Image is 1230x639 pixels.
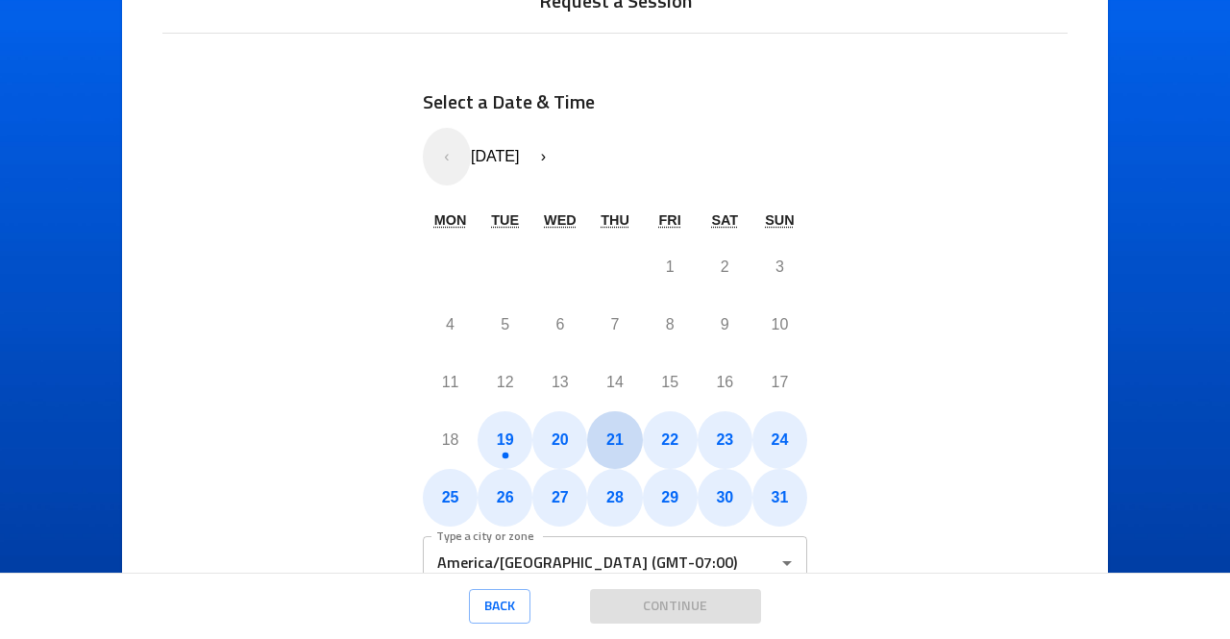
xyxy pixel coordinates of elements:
[478,411,532,469] button: August 19, 2025
[711,212,738,228] abbr: Saturday
[752,354,807,411] button: August 17, 2025
[587,469,642,527] button: August 28, 2025
[643,411,698,469] button: August 22, 2025
[478,296,532,354] button: August 5, 2025
[606,431,624,448] abbr: August 21, 2025
[698,296,752,354] button: August 9, 2025
[497,489,514,505] abbr: August 26, 2025
[772,316,789,332] abbr: August 10, 2025
[497,374,514,390] abbr: August 12, 2025
[659,212,681,228] abbr: Friday
[698,238,752,296] button: August 2, 2025
[442,489,459,505] abbr: August 25, 2025
[423,411,478,469] button: August 18, 2025
[423,296,478,354] button: August 4, 2025
[544,212,577,228] abbr: Wednesday
[666,258,675,275] abbr: August 1, 2025
[532,469,587,527] button: August 27, 2025
[552,431,569,448] abbr: August 20, 2025
[423,469,478,527] button: August 25, 2025
[442,431,459,448] abbr: August 18, 2025
[469,589,530,625] button: Back
[716,431,733,448] abbr: August 23, 2025
[423,128,471,185] button: ‹
[716,374,733,390] abbr: August 16, 2025
[716,489,733,505] abbr: August 30, 2025
[601,212,629,228] abbr: Thursday
[552,374,569,390] abbr: August 13, 2025
[661,431,678,448] abbr: August 22, 2025
[643,238,698,296] button: August 1, 2025
[587,354,642,411] button: August 14, 2025
[752,411,807,469] button: August 24, 2025
[752,296,807,354] button: August 10, 2025
[661,489,678,505] abbr: August 29, 2025
[555,316,564,332] abbr: August 6, 2025
[552,489,569,505] abbr: August 27, 2025
[587,296,642,354] button: August 7, 2025
[666,316,675,332] abbr: August 8, 2025
[772,374,789,390] abbr: August 17, 2025
[752,469,807,527] button: August 31, 2025
[606,374,624,390] abbr: August 14, 2025
[643,469,698,527] button: August 29, 2025
[643,296,698,354] button: August 8, 2025
[698,354,752,411] button: August 16, 2025
[611,316,620,332] abbr: August 7, 2025
[501,316,509,332] abbr: August 5, 2025
[721,258,729,275] abbr: August 2, 2025
[478,469,532,527] button: August 26, 2025
[434,212,467,228] abbr: Monday
[587,411,642,469] button: August 21, 2025
[606,489,624,505] abbr: August 28, 2025
[772,431,789,448] abbr: August 24, 2025
[752,238,807,296] button: August 3, 2025
[643,354,698,411] button: August 15, 2025
[698,469,752,527] button: August 30, 2025
[661,374,678,390] abbr: August 15, 2025
[532,296,587,354] button: August 6, 2025
[721,316,729,332] abbr: August 9, 2025
[497,431,514,448] abbr: August 19, 2025
[491,212,519,228] abbr: Tuesday
[765,212,794,228] abbr: Sunday
[532,354,587,411] button: August 13, 2025
[442,374,459,390] abbr: August 11, 2025
[423,354,478,411] button: August 11, 2025
[774,550,800,577] button: Open
[484,595,515,619] span: Back
[423,87,807,118] h6: Select a Date & Time
[478,354,532,411] button: August 12, 2025
[698,411,752,469] button: August 23, 2025
[772,489,789,505] abbr: August 31, 2025
[775,258,784,275] abbr: August 3, 2025
[532,411,587,469] button: August 20, 2025
[519,128,567,185] button: ›
[446,316,455,332] abbr: August 4, 2025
